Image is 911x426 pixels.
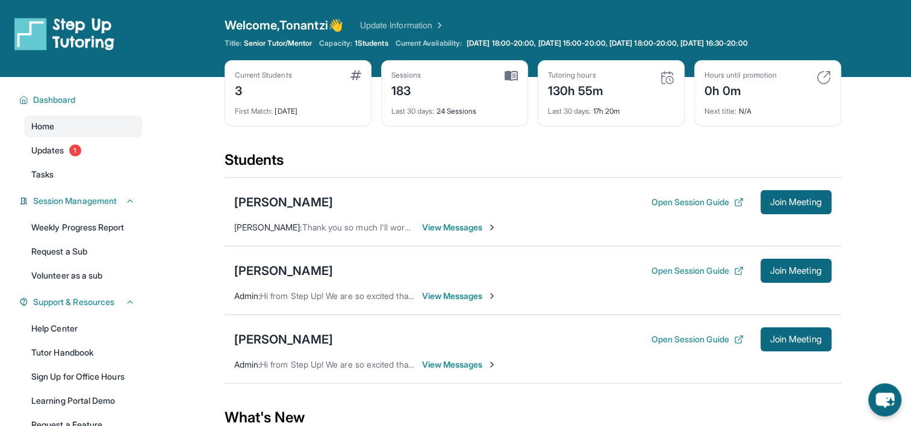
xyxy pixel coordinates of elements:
[235,106,273,116] span: First Match :
[24,164,142,185] a: Tasks
[234,331,333,348] div: [PERSON_NAME]
[302,222,528,232] span: Thank you so much I'll work on this with [PERSON_NAME]!!
[234,194,333,211] div: [PERSON_NAME]
[24,318,142,339] a: Help Center
[225,39,241,48] span: Title:
[24,217,142,238] a: Weekly Progress Report
[234,262,333,279] div: [PERSON_NAME]
[487,360,497,369] img: Chevron-Right
[816,70,831,85] img: card
[24,265,142,286] a: Volunteer as a sub
[432,19,444,31] img: Chevron Right
[235,80,292,99] div: 3
[319,39,352,48] span: Capacity:
[660,70,674,85] img: card
[467,39,747,48] span: [DATE] 18:00-20:00, [DATE] 15:00-20:00, [DATE] 18:00-20:00, [DATE] 16:30-20:00
[391,99,518,116] div: 24 Sessions
[33,195,117,207] span: Session Management
[770,199,822,206] span: Join Meeting
[234,359,260,369] span: Admin :
[396,39,462,48] span: Current Availability:
[704,99,831,116] div: N/A
[24,116,142,137] a: Home
[770,336,822,343] span: Join Meeting
[505,70,518,81] img: card
[464,39,750,48] a: [DATE] 18:00-20:00, [DATE] 15:00-20:00, [DATE] 18:00-20:00, [DATE] 16:30-20:00
[234,222,302,232] span: [PERSON_NAME] :
[704,80,777,99] div: 0h 0m
[28,195,135,207] button: Session Management
[24,390,142,412] a: Learning Portal Demo
[31,168,54,181] span: Tasks
[704,70,777,80] div: Hours until promotion
[31,120,54,132] span: Home
[28,296,135,308] button: Support & Resources
[24,241,142,262] a: Request a Sub
[24,140,142,161] a: Updates1
[391,70,421,80] div: Sessions
[225,17,343,34] span: Welcome, Tonantzi 👋
[548,80,604,99] div: 130h 55m
[391,106,435,116] span: Last 30 days :
[651,333,743,345] button: Open Session Guide
[391,80,421,99] div: 183
[33,94,76,106] span: Dashboard
[760,190,832,214] button: Join Meeting
[651,196,743,208] button: Open Session Guide
[704,106,737,116] span: Next title :
[422,221,497,233] span: View Messages
[651,265,743,277] button: Open Session Guide
[422,290,497,302] span: View Messages
[69,144,81,156] span: 1
[770,267,822,274] span: Join Meeting
[760,259,832,283] button: Join Meeting
[14,17,114,51] img: logo
[235,70,292,80] div: Current Students
[225,150,841,177] div: Students
[33,296,114,308] span: Support & Resources
[31,144,64,156] span: Updates
[235,99,361,116] div: [DATE]
[24,366,142,387] a: Sign Up for Office Hours
[487,223,497,232] img: Chevron-Right
[28,94,135,106] button: Dashboard
[24,342,142,363] a: Tutor Handbook
[422,359,497,371] span: View Messages
[868,383,901,416] button: chat-button
[234,291,260,301] span: Admin :
[350,70,361,80] img: card
[355,39,388,48] span: 1 Students
[244,39,312,48] span: Senior Tutor/Mentor
[548,106,591,116] span: Last 30 days :
[360,19,444,31] a: Update Information
[760,327,832,351] button: Join Meeting
[487,291,497,301] img: Chevron-Right
[548,70,604,80] div: Tutoring hours
[548,99,674,116] div: 17h 20m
